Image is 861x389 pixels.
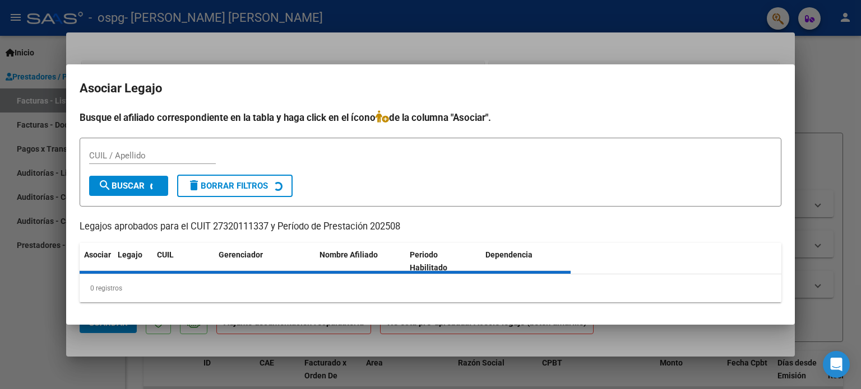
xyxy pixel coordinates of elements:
span: Nombre Afiliado [320,250,378,259]
mat-icon: search [98,179,112,192]
mat-icon: delete [187,179,201,192]
datatable-header-cell: Asociar [80,243,113,280]
datatable-header-cell: Legajo [113,243,152,280]
datatable-header-cell: Gerenciador [214,243,315,280]
div: 0 registros [80,274,781,302]
h2: Asociar Legajo [80,78,781,99]
div: Open Intercom Messenger [823,351,850,378]
datatable-header-cell: Periodo Habilitado [405,243,481,280]
span: Dependencia [485,250,533,259]
span: Gerenciador [219,250,263,259]
p: Legajos aprobados para el CUIT 27320111337 y Período de Prestación 202508 [80,220,781,234]
h4: Busque el afiliado correspondiente en la tabla y haga click en el ícono de la columna "Asociar". [80,110,781,125]
datatable-header-cell: CUIL [152,243,214,280]
datatable-header-cell: Dependencia [481,243,571,280]
button: Buscar [89,176,168,196]
datatable-header-cell: Nombre Afiliado [315,243,405,280]
span: Asociar [84,250,111,259]
span: Borrar Filtros [187,181,268,191]
button: Borrar Filtros [177,175,293,197]
span: Periodo Habilitado [410,250,447,272]
span: Legajo [118,250,142,259]
span: Buscar [98,181,145,191]
span: CUIL [157,250,174,259]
